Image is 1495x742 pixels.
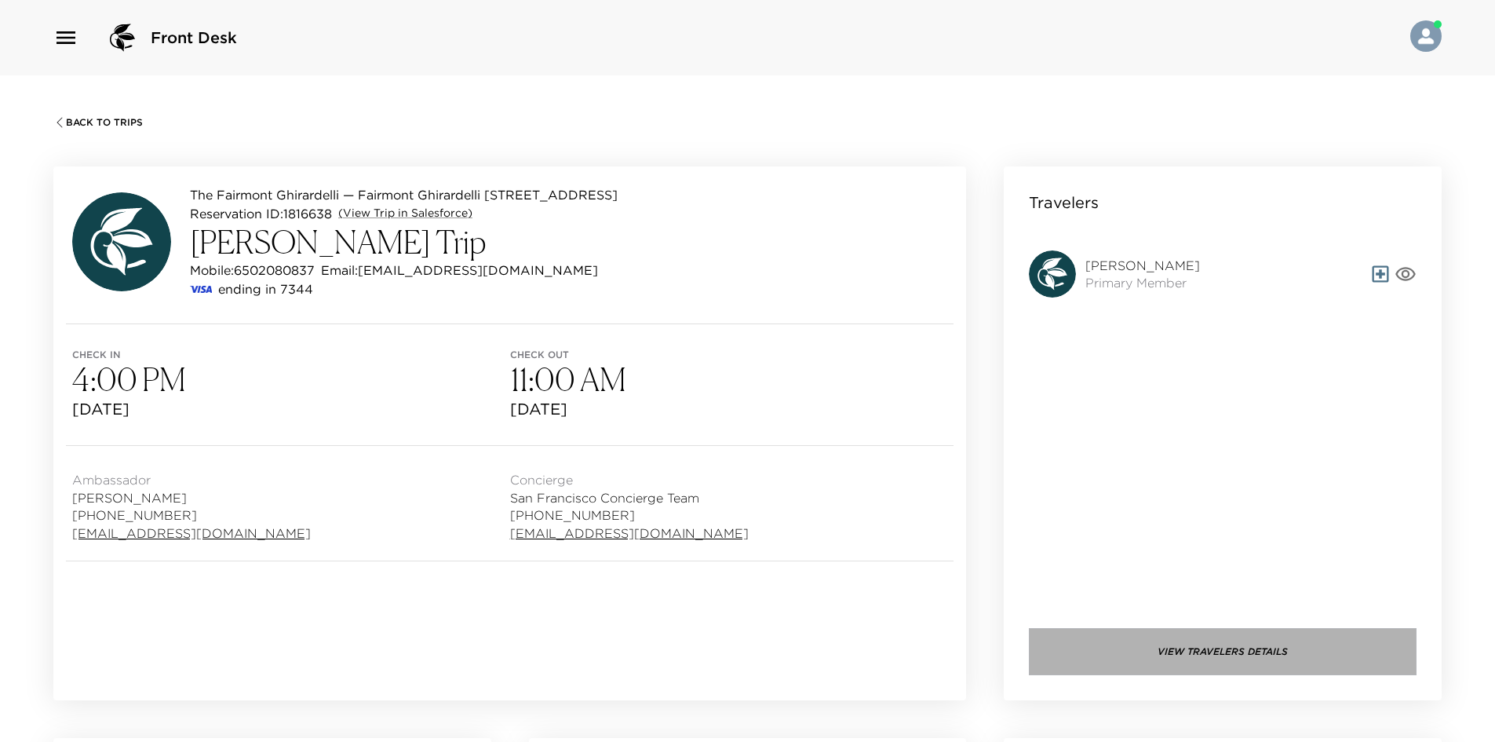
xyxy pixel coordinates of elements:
[218,280,313,298] p: ending in 7344
[1029,250,1076,298] img: avatar.4afec266560d411620d96f9f038fe73f.svg
[510,398,948,420] span: [DATE]
[190,185,618,204] p: The Fairmont Ghirardelli — Fairmont Ghirardelli [STREET_ADDRESS]
[1085,257,1200,274] span: [PERSON_NAME]
[53,116,143,129] button: Back To Trips
[1085,274,1200,291] span: Primary Member
[66,117,143,128] span: Back To Trips
[1029,192,1099,214] p: Travelers
[190,261,315,280] p: Mobile: 6502080837
[72,398,510,420] span: [DATE]
[1029,628,1417,675] button: View Travelers Details
[321,261,598,280] p: Email: [EMAIL_ADDRESS][DOMAIN_NAME]
[72,192,171,291] img: avatar.4afec266560d411620d96f9f038fe73f.svg
[510,525,749,542] a: [EMAIL_ADDRESS][DOMAIN_NAME]
[72,525,311,542] a: [EMAIL_ADDRESS][DOMAIN_NAME]
[190,204,332,223] p: Reservation ID: 1816638
[190,223,618,261] h3: [PERSON_NAME] Trip
[72,489,311,506] span: [PERSON_NAME]
[1410,20,1442,52] img: User
[510,349,948,360] span: Check out
[72,506,311,524] span: [PHONE_NUMBER]
[72,471,311,488] span: Ambassador
[510,489,749,506] span: San Francisco Concierge Team
[510,506,749,524] span: [PHONE_NUMBER]
[510,471,749,488] span: Concierge
[104,19,141,57] img: logo
[72,349,510,360] span: Check in
[190,286,212,293] img: credit card type
[72,360,510,398] h3: 4:00 PM
[510,360,948,398] h3: 11:00 AM
[338,206,472,221] a: (View Trip in Salesforce)
[151,27,237,49] span: Front Desk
